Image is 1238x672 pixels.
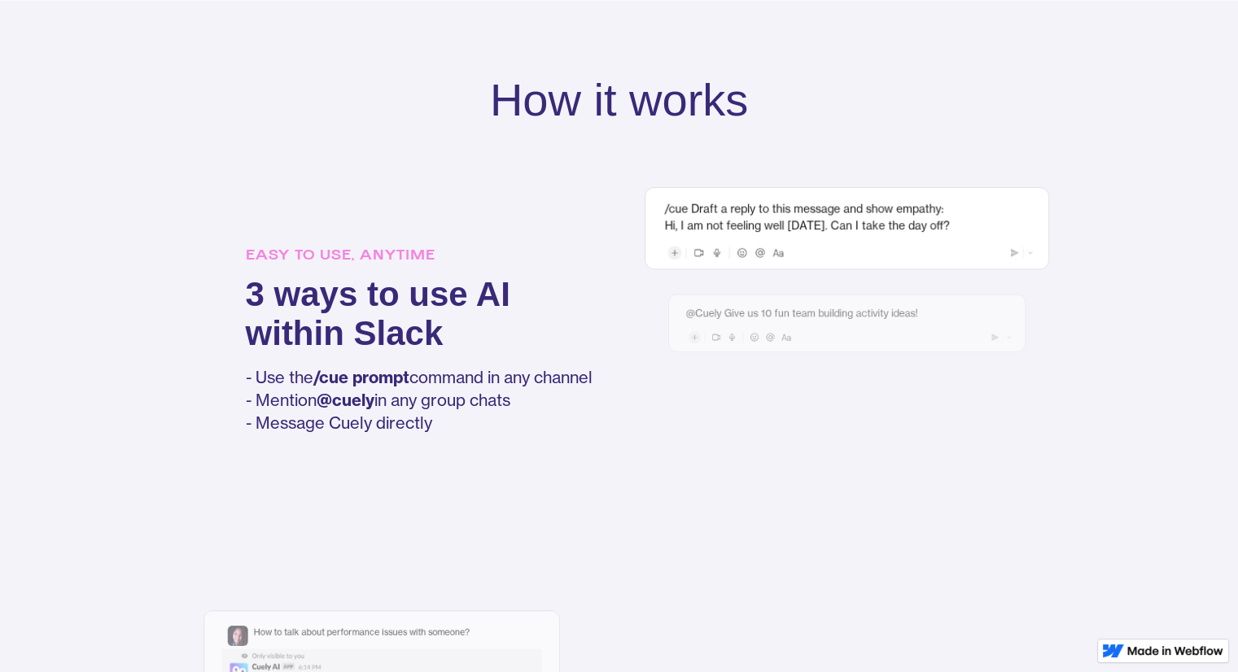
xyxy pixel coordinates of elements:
strong: /cue prompt [313,367,409,387]
p: - Use the command in any channel - Mention in any group chats - Message Cuely directly [246,366,593,434]
div: /cue Draft a reply to this message and show empathy: Hi, I am not feeling well [DATE]. Can I take... [664,201,1029,234]
img: Made in Webflow [1127,646,1223,656]
strong: @cuely [317,390,374,410]
h3: 3 ways to use AI within Slack [246,275,593,353]
h2: How it works [490,74,748,126]
h5: EASY TO USE, ANYTIME [246,244,593,267]
div: How to talk about performance issues with someone? [254,626,470,639]
div: @Cuely Give us 10 fun team building activity ideas! [685,306,1008,321]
